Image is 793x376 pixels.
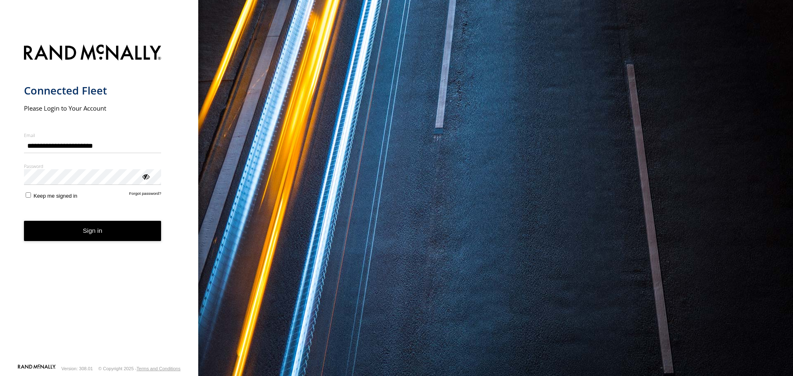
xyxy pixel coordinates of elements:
input: Keep me signed in [26,192,31,198]
form: main [24,40,175,364]
img: Rand McNally [24,43,161,64]
h1: Connected Fleet [24,84,161,97]
span: Keep me signed in [33,193,77,199]
h2: Please Login to Your Account [24,104,161,112]
label: Password [24,163,161,169]
div: Version: 308.01 [62,366,93,371]
div: © Copyright 2025 - [98,366,180,371]
a: Visit our Website [18,364,56,373]
button: Sign in [24,221,161,241]
a: Forgot password? [129,191,161,199]
div: ViewPassword [141,172,150,180]
a: Terms and Conditions [137,366,180,371]
label: Email [24,132,161,138]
